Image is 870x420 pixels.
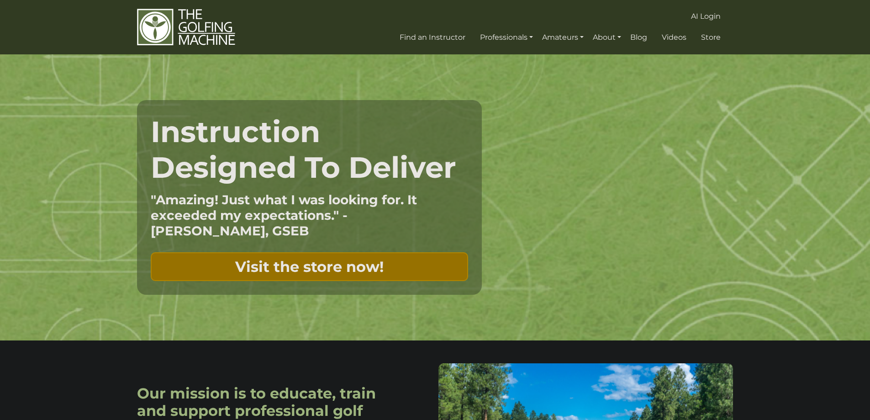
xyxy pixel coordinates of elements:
a: Videos [659,29,689,46]
a: Blog [628,29,649,46]
img: The Golfing Machine [137,8,235,46]
span: Find an Instructor [400,33,465,42]
span: Videos [662,33,686,42]
a: Store [699,29,723,46]
a: AI Login [689,8,723,25]
p: "Amazing! Just what I was looking for. It exceeded my expectations." - [PERSON_NAME], GSEB [151,192,468,239]
a: Visit the store now! [151,252,468,281]
span: Blog [630,33,647,42]
a: Find an Instructor [397,29,468,46]
a: About [591,29,623,46]
span: Store [701,33,721,42]
a: Professionals [478,29,535,46]
a: Amateurs [540,29,586,46]
span: AI Login [691,12,721,21]
h1: Instruction Designed To Deliver [151,114,468,185]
